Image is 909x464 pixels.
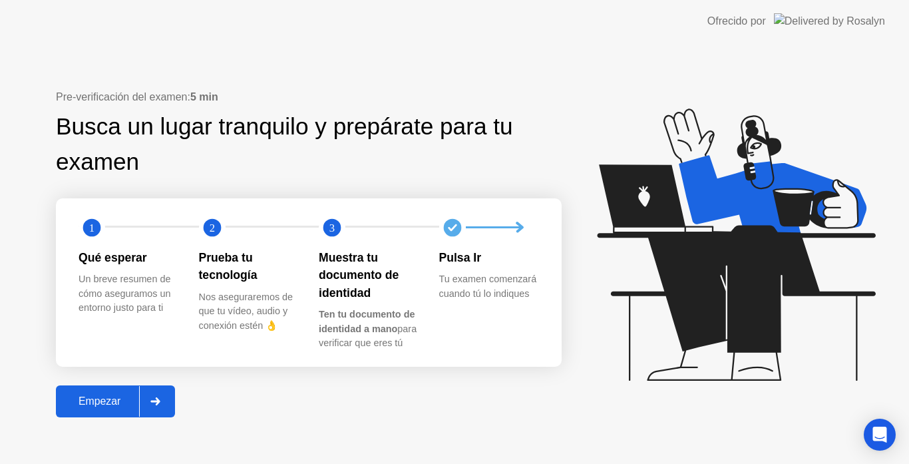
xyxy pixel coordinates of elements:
img: Delivered by Rosalyn [774,13,885,29]
div: Muestra tu documento de identidad [319,249,418,302]
div: Tu examen comenzará cuando tú lo indiques [439,272,538,301]
b: Ten tu documento de identidad a mano [319,309,415,334]
text: 1 [89,221,94,234]
div: Open Intercom Messenger [864,419,896,451]
div: Pre-verificación del examen: [56,89,562,105]
div: Empezar [60,395,139,407]
b: 5 min [190,91,218,103]
text: 2 [209,221,214,234]
div: Prueba tu tecnología [199,249,298,284]
div: Qué esperar [79,249,178,266]
text: 3 [329,221,335,234]
div: Un breve resumen de cómo aseguramos un entorno justo para ti [79,272,178,316]
div: Pulsa Ir [439,249,538,266]
div: Ofrecido por [707,13,766,29]
div: Nos aseguraremos de que tu vídeo, audio y conexión estén 👌 [199,290,298,334]
div: para verificar que eres tú [319,308,418,351]
div: Busca un lugar tranquilo y prepárate para tu examen [56,109,525,180]
button: Empezar [56,385,175,417]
